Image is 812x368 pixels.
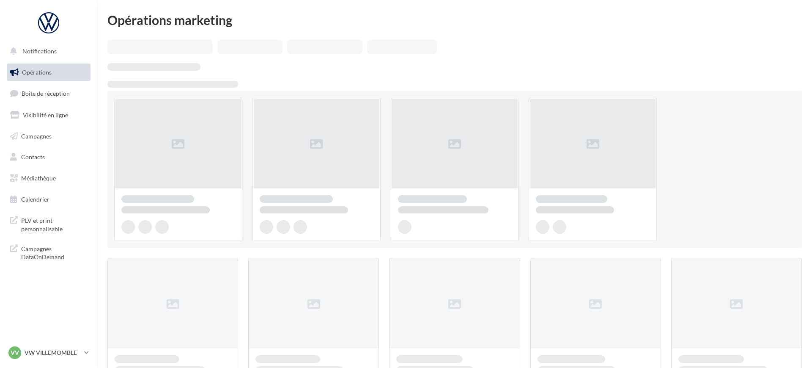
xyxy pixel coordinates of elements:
[5,211,92,236] a: PLV et print personnalisable
[5,106,92,124] a: Visibilité en ligne
[22,90,70,97] span: Boîte de réception
[21,153,45,160] span: Contacts
[25,349,81,357] p: VW VILLEMOMBLE
[5,64,92,81] a: Opérations
[5,169,92,187] a: Médiathèque
[5,148,92,166] a: Contacts
[21,132,52,139] span: Campagnes
[5,191,92,208] a: Calendrier
[22,69,52,76] span: Opérations
[21,215,87,233] span: PLV et print personnalisable
[7,345,91,361] a: VV VW VILLEMOMBLE
[107,14,802,26] div: Opérations marketing
[5,42,89,60] button: Notifications
[23,111,68,119] span: Visibilité en ligne
[11,349,19,357] span: VV
[5,240,92,265] a: Campagnes DataOnDemand
[5,84,92,102] a: Boîte de réception
[21,174,56,182] span: Médiathèque
[21,243,87,261] span: Campagnes DataOnDemand
[5,127,92,145] a: Campagnes
[22,47,57,55] span: Notifications
[21,196,49,203] span: Calendrier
